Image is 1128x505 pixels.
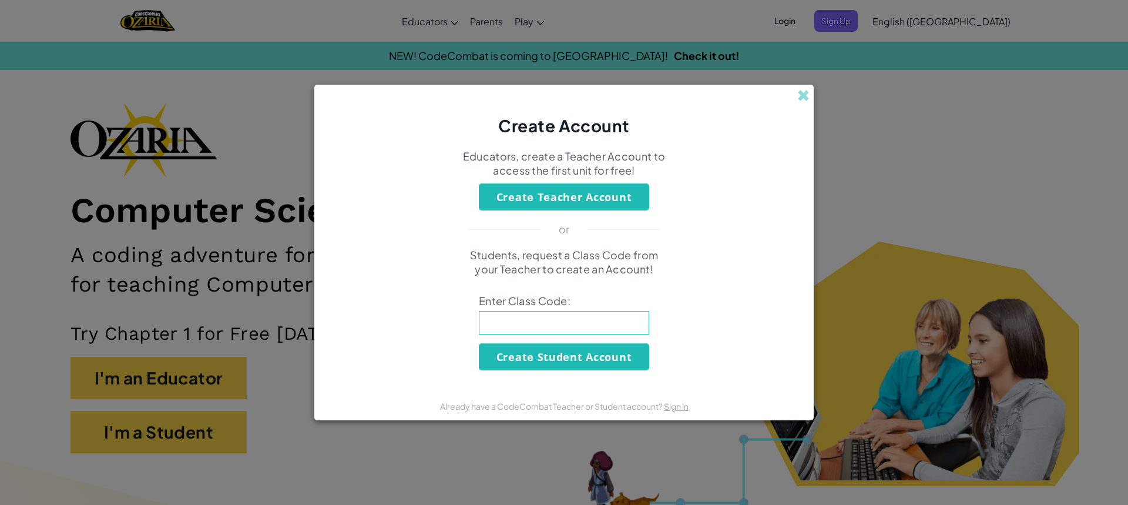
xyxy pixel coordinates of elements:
[479,294,649,308] span: Enter Class Code:
[559,222,570,236] p: or
[440,401,664,412] span: Already have a CodeCombat Teacher or Student account?
[479,343,649,370] button: Create Student Account
[664,401,689,412] a: Sign in
[461,149,667,178] p: Educators, create a Teacher Account to access the first unit for free!
[498,115,630,136] span: Create Account
[479,183,649,210] button: Create Teacher Account
[461,248,667,276] p: Students, request a Class Code from your Teacher to create an Account!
